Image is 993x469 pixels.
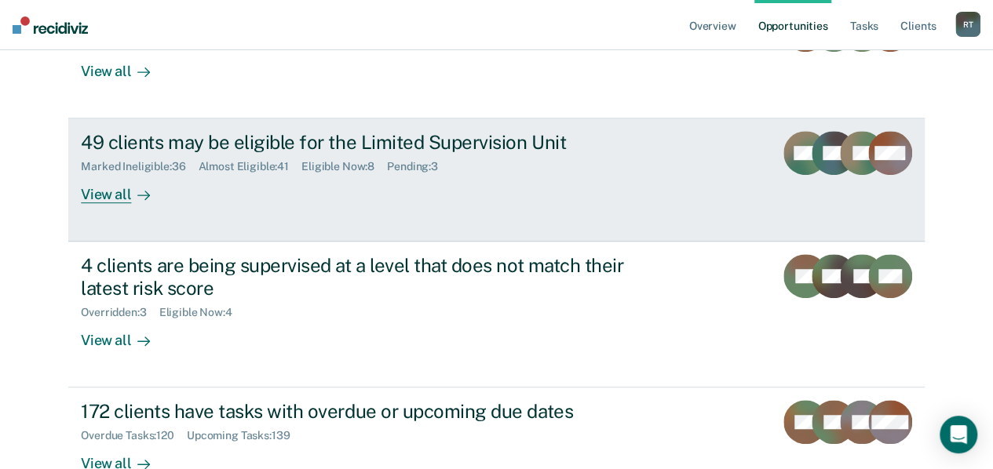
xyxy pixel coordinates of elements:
div: 172 clients have tasks with overdue or upcoming due dates [81,400,632,423]
button: RT [955,12,980,37]
div: R T [955,12,980,37]
div: Upcoming Tasks : 139 [187,429,303,442]
div: Overdue Tasks : 120 [81,429,187,442]
div: Eligible Now : 8 [301,160,387,173]
div: View all [81,49,169,80]
div: Eligible Now : 4 [159,306,245,319]
div: Open Intercom Messenger [940,416,977,453]
div: Overridden : 3 [81,306,159,319]
div: Pending : 3 [387,160,451,173]
div: View all [81,319,169,350]
div: 4 clients are being supervised at a level that does not match their latest risk score [81,254,632,300]
a: 49 clients may be eligible for the Limited Supervision UnitMarked Ineligible:36Almost Eligible:41... [68,118,925,242]
div: Almost Eligible : 41 [198,160,301,173]
div: Marked Ineligible : 36 [81,160,198,173]
img: Recidiviz [13,16,88,34]
div: View all [81,173,169,204]
a: 4 clients are being supervised at a level that does not match their latest risk scoreOverridden:3... [68,242,925,387]
div: 49 clients may be eligible for the Limited Supervision Unit [81,131,632,154]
